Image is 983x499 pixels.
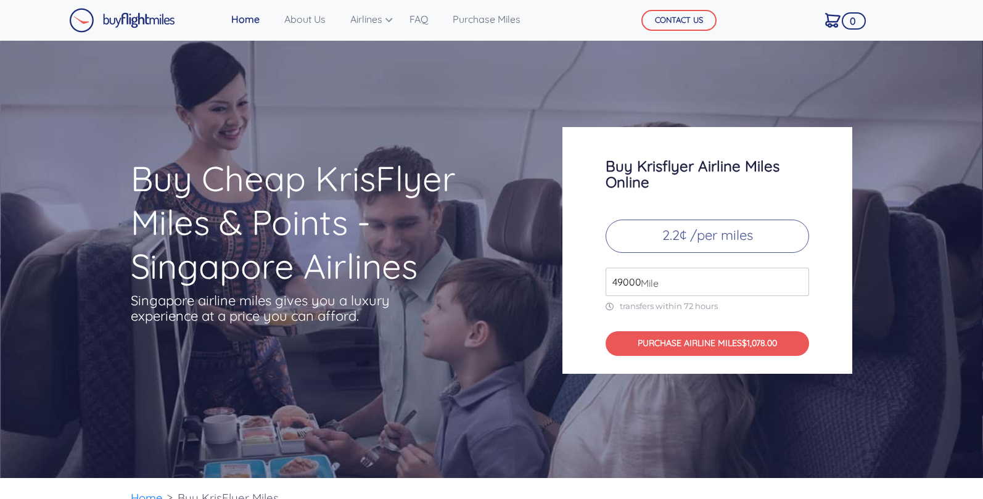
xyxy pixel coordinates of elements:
[345,7,390,31] a: Airlines
[742,337,777,348] span: $1,078.00
[131,293,408,324] p: Singapore airline miles gives you a luxury experience at a price you can afford.
[405,7,433,31] a: FAQ
[69,5,175,36] a: Buy Flight Miles Logo
[820,7,845,33] a: 0
[226,7,265,31] a: Home
[635,276,659,291] span: Mile
[606,220,809,253] p: 2.2¢ /per miles
[131,157,514,288] h1: Buy Cheap KrisFlyer Miles & Points - Singapore Airlines
[69,8,175,33] img: Buy Flight Miles Logo
[279,7,331,31] a: About Us
[448,7,525,31] a: Purchase Miles
[606,301,809,311] p: transfers within 72 hours
[825,13,841,28] img: Cart
[641,10,717,31] button: CONTACT US
[842,12,866,30] span: 0
[606,331,809,357] button: PURCHASE AIRLINE MILES$1,078.00
[606,158,809,190] h3: Buy Krisflyer Airline Miles Online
